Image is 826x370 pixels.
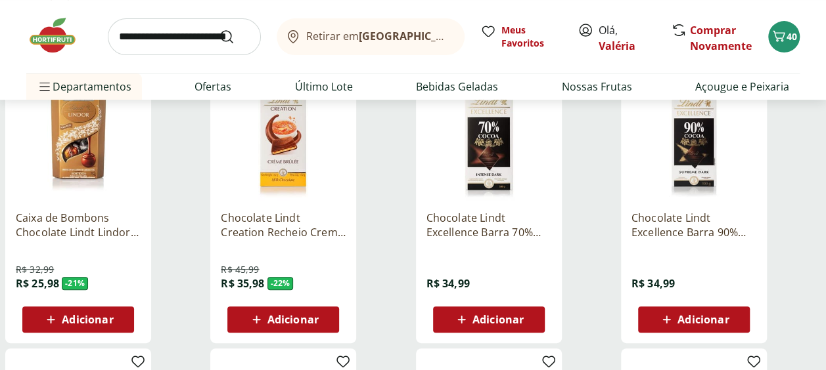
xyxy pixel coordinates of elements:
[426,75,551,200] img: Chocolate Lindt Excellence Barra 70% Dark 100g
[16,263,54,276] span: R$ 32,99
[695,79,789,94] a: Açougue e Peixaria
[62,314,113,325] span: Adicionar
[787,30,797,43] span: 40
[227,306,339,333] button: Adicionar
[480,24,562,50] a: Meus Favoritos
[677,314,729,325] span: Adicionar
[221,75,346,200] img: Chocolate Lindt Creation Recheio Creme Brulée Barra 150g
[22,306,134,333] button: Adicionar
[562,79,632,94] a: Nossas Frutas
[359,29,580,43] b: [GEOGRAPHIC_DATA]/[GEOGRAPHIC_DATA]
[221,263,259,276] span: R$ 45,99
[108,18,261,55] input: search
[599,39,635,53] a: Valéria
[277,18,465,55] button: Retirar em[GEOGRAPHIC_DATA]/[GEOGRAPHIC_DATA]
[501,24,562,50] span: Meus Favoritos
[221,211,346,239] a: Chocolate Lindt Creation Recheio Creme Brulée Barra 150g
[416,79,498,94] a: Bebidas Geladas
[221,276,264,291] span: R$ 35,98
[37,71,131,102] span: Departamentos
[631,75,756,200] img: Chocolate Lindt Excellence Barra 90% Dark 100g
[768,21,800,52] button: Carrinho
[631,211,756,239] a: Chocolate Lindt Excellence Barra 90% Dark 100g
[62,277,88,290] span: - 21 %
[295,79,353,94] a: Último Lote
[26,16,92,55] img: Hortifruti
[16,75,141,200] img: Caixa de Bombons Chocolate Lindt Lindor Sortidos 75g Com 6 unidades
[599,22,657,54] span: Olá,
[631,276,675,291] span: R$ 34,99
[267,314,319,325] span: Adicionar
[219,29,250,45] button: Submit Search
[16,276,59,291] span: R$ 25,98
[267,277,294,290] span: - 22 %
[426,276,470,291] span: R$ 34,99
[16,211,141,239] a: Caixa de Bombons Chocolate Lindt Lindor Sortidos 75g Com 6 unidades
[690,23,752,53] a: Comprar Novamente
[195,79,231,94] a: Ofertas
[433,306,545,333] button: Adicionar
[472,314,524,325] span: Adicionar
[426,211,551,239] a: Chocolate Lindt Excellence Barra 70% Dark 100g
[37,71,53,102] button: Menu
[638,306,750,333] button: Adicionar
[306,30,451,42] span: Retirar em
